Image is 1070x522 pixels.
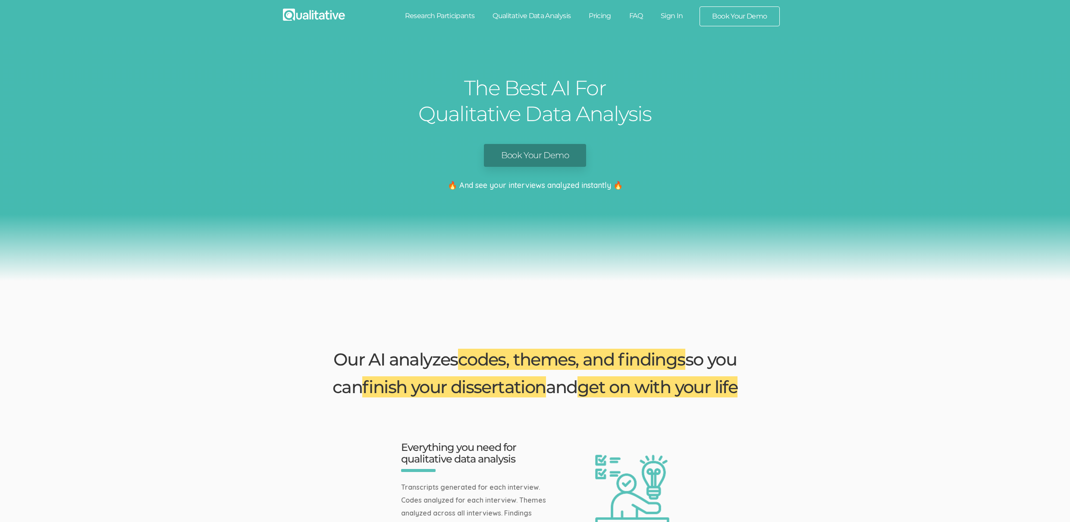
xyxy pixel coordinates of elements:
[6,180,1064,191] p: 🔥 And see your interviews analyzed instantly 🔥
[283,9,345,21] img: Qualitative
[700,7,779,26] a: Book Your Demo
[417,75,654,127] h1: The Best AI For Qualitative Data Analysis
[362,376,546,397] span: finish your dissertation
[401,442,552,465] h3: Everything you need for qualitative data analysis
[484,144,586,167] a: Book Your Demo
[326,346,744,401] h2: Our AI analyzes so you can and
[577,376,737,397] span: get on with your life
[620,6,652,25] a: FAQ
[652,6,692,25] a: Sign In
[483,6,580,25] a: Qualitative Data Analysis
[458,349,685,370] span: codes, themes, and findings
[580,6,620,25] a: Pricing
[396,6,484,25] a: Research Participants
